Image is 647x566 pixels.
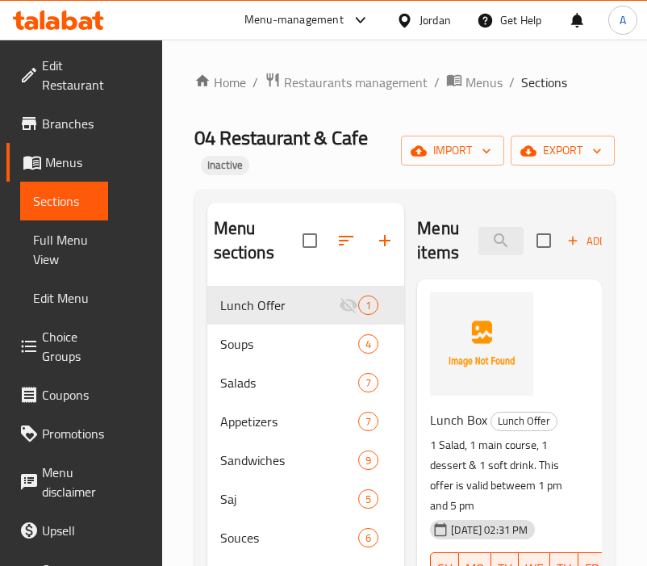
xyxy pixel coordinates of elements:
span: 7 [359,375,378,391]
span: Menu disclaimer [42,463,96,501]
span: Menus [45,153,95,172]
a: Edit Menu [20,279,108,317]
div: items [358,528,378,547]
span: Edit Menu [33,288,95,308]
span: Sections [521,73,567,92]
span: Branches [42,114,95,133]
span: 4 [359,337,378,352]
li: / [509,73,515,92]
button: import [401,136,504,166]
a: Branches [6,104,108,143]
a: Menu disclaimer [6,453,109,511]
div: items [358,451,378,470]
span: Full Menu View [33,230,95,269]
span: 6 [359,530,378,546]
div: Lunch Offer1 [207,286,405,325]
span: Promotions [42,424,104,443]
span: Restaurants management [284,73,428,92]
span: Souces [220,528,359,547]
span: A [620,11,626,29]
div: Jordan [420,11,451,29]
button: Add section [365,221,404,260]
a: Sections [20,182,108,220]
a: Menus [446,72,503,93]
span: 04 Restaurant & Cafe [194,119,368,156]
img: Lunch Box [430,292,533,396]
span: 7 [359,414,378,430]
span: Inactive [201,158,249,172]
a: Upsell [6,511,108,550]
span: Choice Groups [42,327,95,366]
span: import [414,140,491,161]
a: Menus [6,143,108,182]
span: Sort sections [327,221,365,260]
span: Sections [33,191,95,211]
span: 5 [359,492,378,507]
div: Appetizers7 [207,402,405,441]
input: search [478,227,524,255]
div: Sandwiches9 [207,441,405,480]
div: items [358,296,378,315]
li: / [253,73,258,92]
div: Menu-management [244,10,344,30]
span: Sandwiches [220,451,359,470]
a: Choice Groups [6,317,108,375]
button: Add [561,228,612,254]
div: items [358,489,378,509]
nav: breadcrumb [194,72,616,93]
span: Upsell [42,521,95,540]
h2: Menu items [417,216,459,265]
span: Salads [220,373,359,392]
span: Appetizers [220,412,359,431]
span: Coupons [42,385,95,405]
span: Lunch Offer [491,412,557,430]
span: Saj [220,489,359,509]
div: Saj5 [207,480,405,518]
a: Coupons [6,375,108,414]
a: Edit Restaurant [6,46,117,104]
span: [DATE] 02:31 PM [445,522,534,538]
a: Full Menu View [20,220,108,279]
button: export [511,136,615,166]
span: Soups [220,334,359,354]
a: Promotions [6,414,117,453]
span: Add [565,232,608,250]
span: export [524,140,602,161]
span: Lunch Box [430,408,487,432]
div: Soups4 [207,325,405,363]
a: Restaurants management [265,72,428,93]
span: Menus [465,73,503,92]
span: Edit Restaurant [42,56,104,94]
p: 1 Salad, 1 main course, 1 dessert & 1 soft drink. This offer is valid betweem 1 pm and 5 pm [430,435,576,516]
li: / [434,73,440,92]
span: 9 [359,453,378,468]
span: 1 [359,298,378,313]
svg: Inactive section [339,296,358,315]
span: Lunch Offer [220,296,340,315]
a: Home [194,73,246,92]
h2: Menu sections [214,216,303,265]
div: Salads7 [207,363,405,402]
div: items [358,334,378,354]
div: Souces6 [207,518,405,557]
